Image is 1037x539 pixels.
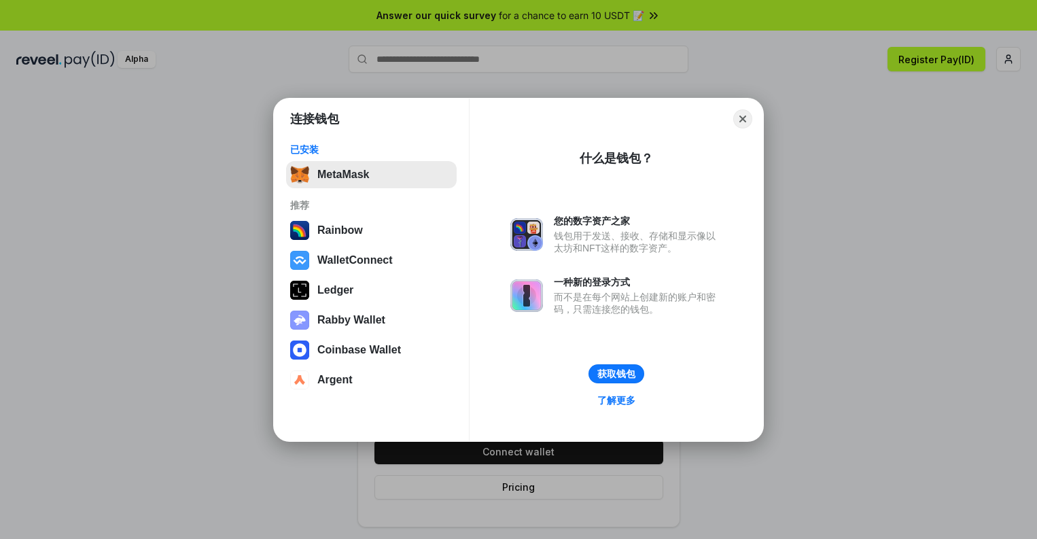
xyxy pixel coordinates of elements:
div: Coinbase Wallet [317,344,401,356]
img: svg+xml,%3Csvg%20width%3D%2228%22%20height%3D%2228%22%20viewBox%3D%220%200%2028%2028%22%20fill%3D... [290,251,309,270]
div: Rabby Wallet [317,314,385,326]
img: svg+xml,%3Csvg%20fill%3D%22none%22%20height%3D%2233%22%20viewBox%3D%220%200%2035%2033%22%20width%... [290,165,309,184]
img: svg+xml,%3Csvg%20width%3D%2228%22%20height%3D%2228%22%20viewBox%3D%220%200%2028%2028%22%20fill%3D... [290,341,309,360]
img: svg+xml,%3Csvg%20xmlns%3D%22http%3A%2F%2Fwww.w3.org%2F2000%2Fsvg%22%20fill%3D%22none%22%20viewBox... [290,311,309,330]
button: MetaMask [286,161,457,188]
button: Close [733,109,752,128]
button: Rabby Wallet [286,307,457,334]
div: Argent [317,374,353,386]
div: 一种新的登录方式 [554,276,722,288]
div: 了解更多 [597,394,635,406]
div: Ledger [317,284,353,296]
button: 获取钱包 [588,364,644,383]
img: svg+xml,%3Csvg%20width%3D%2228%22%20height%3D%2228%22%20viewBox%3D%220%200%2028%2028%22%20fill%3D... [290,370,309,389]
button: Argent [286,366,457,394]
div: 已安装 [290,143,453,156]
div: 而不是在每个网站上创建新的账户和密码，只需连接您的钱包。 [554,291,722,315]
h1: 连接钱包 [290,111,339,127]
div: 什么是钱包？ [580,150,653,167]
button: Coinbase Wallet [286,336,457,364]
div: 钱包用于发送、接收、存储和显示像以太坊和NFT这样的数字资产。 [554,230,722,254]
div: MetaMask [317,169,369,181]
img: svg+xml,%3Csvg%20width%3D%22120%22%20height%3D%22120%22%20viewBox%3D%220%200%20120%20120%22%20fil... [290,221,309,240]
button: Ledger [286,277,457,304]
div: 获取钱包 [597,368,635,380]
a: 了解更多 [589,392,644,409]
div: Rainbow [317,224,363,237]
div: WalletConnect [317,254,393,266]
div: 推荐 [290,199,453,211]
img: svg+xml,%3Csvg%20xmlns%3D%22http%3A%2F%2Fwww.w3.org%2F2000%2Fsvg%22%20fill%3D%22none%22%20viewBox... [510,218,543,251]
button: WalletConnect [286,247,457,274]
div: 您的数字资产之家 [554,215,722,227]
img: svg+xml,%3Csvg%20xmlns%3D%22http%3A%2F%2Fwww.w3.org%2F2000%2Fsvg%22%20width%3D%2228%22%20height%3... [290,281,309,300]
img: svg+xml,%3Csvg%20xmlns%3D%22http%3A%2F%2Fwww.w3.org%2F2000%2Fsvg%22%20fill%3D%22none%22%20viewBox... [510,279,543,312]
button: Rainbow [286,217,457,244]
